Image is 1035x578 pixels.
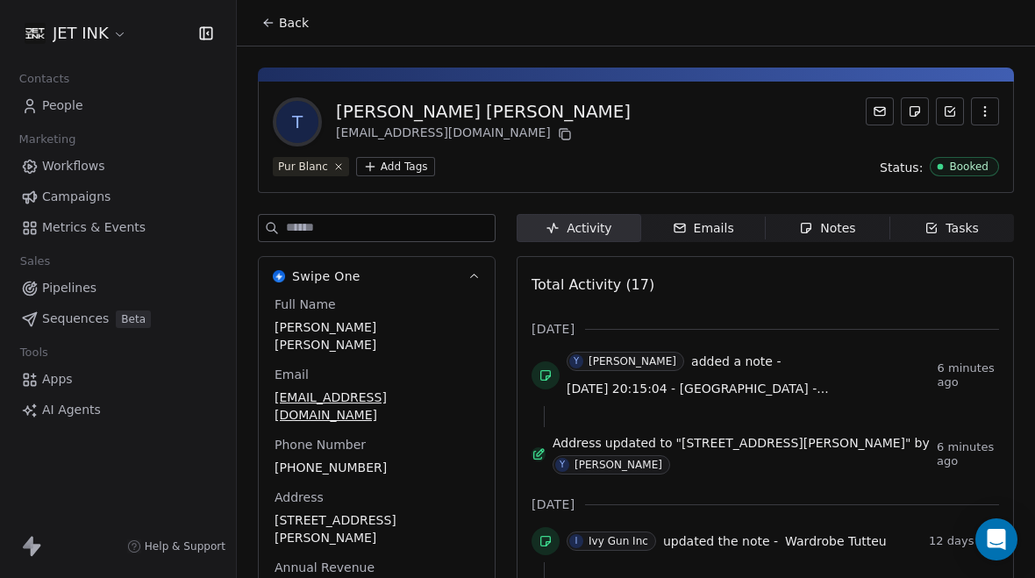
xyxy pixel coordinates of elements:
[691,353,781,370] span: added a note -
[42,96,83,115] span: People
[14,182,222,211] a: Campaigns
[42,279,96,297] span: Pipelines
[271,489,327,506] span: Address
[915,434,930,452] span: by
[14,365,222,394] a: Apps
[574,354,579,368] div: Y
[279,14,309,32] span: Back
[336,124,631,145] div: [EMAIL_ADDRESS][DOMAIN_NAME]
[42,188,111,206] span: Campaigns
[14,396,222,425] a: AI Agents
[785,531,887,552] a: Wardrobe Tutteu
[567,382,829,396] span: [DATE] 20:15:04 - [GEOGRAPHIC_DATA] -...
[12,339,55,366] span: Tools
[116,310,151,328] span: Beta
[532,496,575,513] span: [DATE]
[14,152,222,181] a: Workflows
[924,219,979,238] div: Tasks
[975,518,1017,560] div: Open Intercom Messenger
[271,436,369,453] span: Phone Number
[145,539,225,553] span: Help & Support
[575,534,578,548] div: I
[42,370,73,389] span: Apps
[275,511,479,546] span: [STREET_ADDRESS][PERSON_NAME]
[336,99,631,124] div: [PERSON_NAME] [PERSON_NAME]
[553,434,602,452] span: Address
[14,274,222,303] a: Pipelines
[12,248,58,275] span: Sales
[11,126,83,153] span: Marketing
[25,23,46,44] img: JET%20INK%20Metal.png
[251,7,319,39] button: Back
[937,440,999,468] span: 6 minutes ago
[275,459,479,476] span: [PHONE_NUMBER]
[589,535,648,547] div: Ivy Gun Inc
[42,401,101,419] span: AI Agents
[278,159,328,175] div: Pur Blanc
[271,559,378,576] span: Annual Revenue
[271,366,312,383] span: Email
[673,219,734,238] div: Emails
[42,157,105,175] span: Workflows
[53,22,109,45] span: JET INK
[560,458,565,472] div: Y
[14,91,222,120] a: People
[799,219,855,238] div: Notes
[275,389,479,424] span: [EMAIL_ADDRESS][DOMAIN_NAME]
[532,276,654,293] span: Total Activity (17)
[292,268,360,285] span: Swipe One
[880,159,923,176] span: Status:
[785,534,887,548] span: Wardrobe Tutteu
[127,539,225,553] a: Help & Support
[271,296,339,313] span: Full Name
[273,270,285,282] img: Swipe One
[589,355,676,367] div: [PERSON_NAME]
[259,257,495,296] button: Swipe OneSwipe One
[937,361,999,389] span: 6 minutes ago
[676,434,911,452] span: "[STREET_ADDRESS][PERSON_NAME]"
[929,534,999,548] span: 12 days ago
[42,218,146,237] span: Metrics & Events
[276,101,318,143] span: T
[14,304,222,333] a: SequencesBeta
[14,213,222,242] a: Metrics & Events
[11,66,77,92] span: Contacts
[949,161,989,173] div: Booked
[567,378,829,399] a: [DATE] 20:15:04 - [GEOGRAPHIC_DATA] -...
[21,18,131,48] button: JET INK
[663,532,778,550] span: updated the note -
[532,320,575,338] span: [DATE]
[275,318,479,353] span: [PERSON_NAME] [PERSON_NAME]
[356,157,435,176] button: Add Tags
[42,310,109,328] span: Sequences
[575,459,662,471] div: [PERSON_NAME]
[605,434,673,452] span: updated to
